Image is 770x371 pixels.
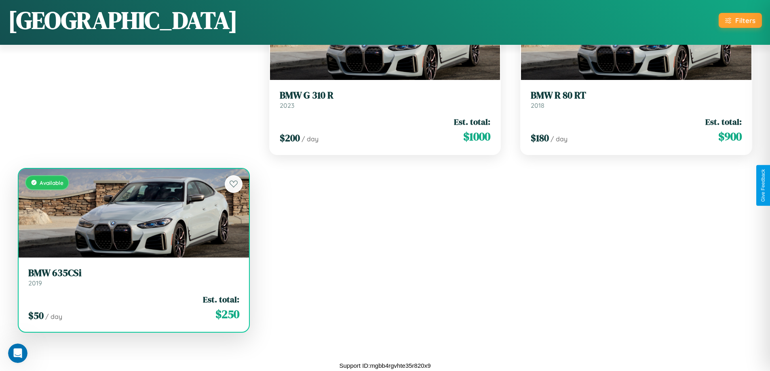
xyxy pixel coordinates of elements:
[280,101,294,109] span: 2023
[531,131,549,145] span: $ 180
[8,344,27,363] iframe: Intercom live chat
[551,135,567,143] span: / day
[463,128,490,145] span: $ 1000
[718,128,742,145] span: $ 900
[531,90,742,109] a: BMW R 80 RT2018
[531,90,742,101] h3: BMW R 80 RT
[8,4,238,37] h1: [GEOGRAPHIC_DATA]
[28,279,42,287] span: 2019
[45,312,62,321] span: / day
[280,90,491,109] a: BMW G 310 R2023
[719,13,762,28] button: Filters
[302,135,319,143] span: / day
[454,116,490,128] span: Est. total:
[203,293,239,305] span: Est. total:
[280,90,491,101] h3: BMW G 310 R
[735,16,755,25] div: Filters
[28,309,44,322] span: $ 50
[340,360,431,371] p: Support ID: mgbb4rgvhte35r820x9
[760,169,766,202] div: Give Feedback
[705,116,742,128] span: Est. total:
[280,131,300,145] span: $ 200
[28,267,239,279] h3: BMW 635CSi
[40,179,63,186] span: Available
[215,306,239,322] span: $ 250
[531,101,544,109] span: 2018
[28,267,239,287] a: BMW 635CSi2019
